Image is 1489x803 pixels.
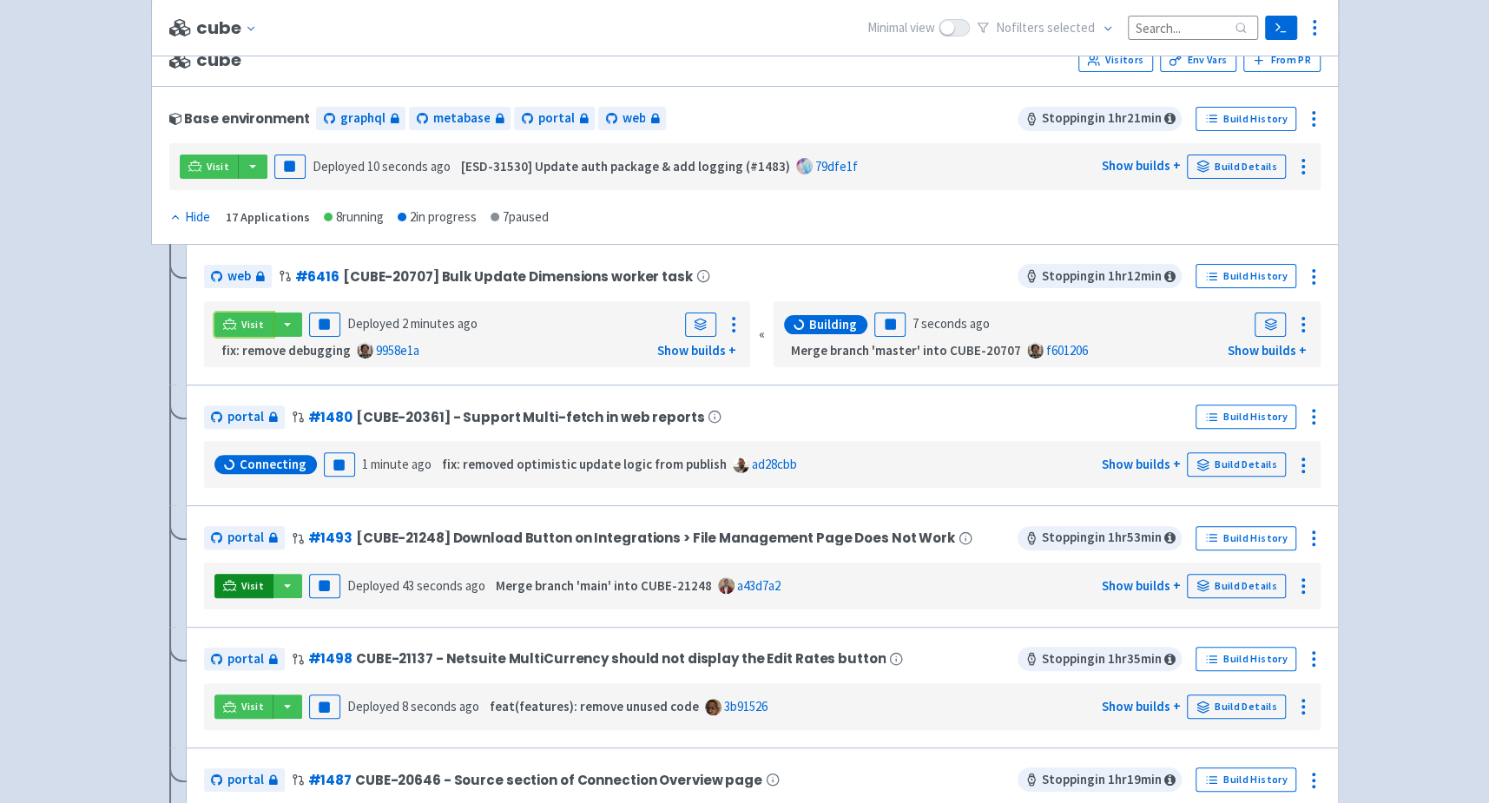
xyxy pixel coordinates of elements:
a: Build Details [1187,155,1286,179]
span: portal [227,649,264,669]
a: Build Details [1187,694,1286,719]
span: Deployed [347,698,479,714]
span: portal [227,770,264,790]
button: Pause [309,574,340,598]
a: Show builds + [1101,157,1180,174]
a: web [598,107,666,130]
span: Stopping in 1 hr 21 min [1018,107,1182,131]
span: metabase [432,109,490,128]
a: Show builds + [1228,342,1307,359]
span: web [622,109,645,128]
button: From PR [1243,48,1321,72]
a: Visit [214,694,273,719]
button: Pause [874,313,906,337]
span: selected [1047,19,1095,36]
a: 3b91526 [724,698,768,714]
a: #1487 [308,771,352,789]
button: Pause [309,694,340,719]
time: 43 seconds ago [402,577,485,594]
div: 17 Applications [226,207,310,227]
a: graphql [316,107,405,130]
a: Build Details [1187,452,1286,477]
a: Show builds + [657,342,736,359]
div: Base environment [169,111,310,126]
span: portal [227,407,264,427]
a: #1480 [308,408,352,426]
a: Visitors [1078,48,1153,72]
span: cube [169,50,241,70]
a: portal [204,768,285,792]
a: Build History [1196,107,1296,131]
span: Stopping in 1 hr 35 min [1018,647,1182,671]
strong: Merge branch 'main' into CUBE-21248 [496,577,712,594]
span: Visit [241,579,264,593]
a: metabase [409,107,511,130]
div: Hide [169,207,210,227]
span: Visit [207,160,229,174]
input: Search... [1128,16,1258,39]
button: Pause [309,313,340,337]
strong: fix: remove debugging [221,342,351,359]
a: Build History [1196,264,1296,288]
span: Deployed [313,158,451,174]
a: Build Details [1187,574,1286,598]
a: portal [204,648,285,671]
a: ad28cbb [752,456,797,472]
a: 79dfe1f [815,158,858,174]
span: Building [809,316,857,333]
time: 8 seconds ago [402,698,479,714]
span: [CUBE-20707] Bulk Update Dimensions worker task [343,269,693,284]
a: a43d7a2 [737,577,781,594]
span: Stopping in 1 hr 12 min [1018,264,1182,288]
button: Pause [274,155,306,179]
a: Show builds + [1101,577,1180,594]
span: Deployed [347,315,478,332]
time: 10 seconds ago [367,158,451,174]
span: portal [227,528,264,548]
div: 2 in progress [398,207,477,227]
strong: feat(features): remove unused code [490,698,699,714]
a: portal [204,526,285,550]
a: Show builds + [1101,456,1180,472]
a: web [204,265,272,288]
a: Build History [1196,405,1296,429]
a: Terminal [1265,16,1297,40]
a: #1498 [308,649,352,668]
div: « [759,301,765,368]
div: 7 paused [491,207,549,227]
a: f601206 [1046,342,1088,359]
span: Stopping in 1 hr 53 min [1018,526,1182,550]
strong: Merge branch 'master' into CUBE-20707 [791,342,1021,359]
a: Show builds + [1101,698,1180,714]
a: #6416 [295,267,339,286]
span: Stopping in 1 hr 19 min [1018,767,1182,792]
time: 7 seconds ago [913,315,990,332]
button: Pause [324,452,355,477]
a: portal [514,107,595,130]
time: 1 minute ago [362,456,432,472]
a: Build History [1196,526,1296,550]
time: 2 minutes ago [402,315,478,332]
span: web [227,267,251,286]
span: CUBE-21137 - Netsuite MultiCurrency should not display the Edit Rates button [356,651,886,666]
a: portal [204,405,285,429]
a: Env Vars [1160,48,1236,72]
span: Deployed [347,577,485,594]
span: Visit [241,318,264,332]
span: portal [537,109,574,128]
span: CUBE-20646 - Source section of Connection Overview page [355,773,762,787]
span: [CUBE-21248] Download Button on Integrations > File Management Page Does Not Work [356,530,955,545]
a: Visit [214,574,273,598]
div: 8 running [324,207,384,227]
a: Visit [180,155,239,179]
strong: fix: removed optimistic update logic from publish [442,456,727,472]
a: 9958e1a [376,342,419,359]
strong: [ESD-31530] Update auth package & add logging (#1483) [461,158,790,174]
a: Build History [1196,767,1296,792]
button: cube [196,18,263,38]
a: Build History [1196,647,1296,671]
span: graphql [339,109,385,128]
button: Hide [169,207,212,227]
span: [CUBE-20361] - Support Multi-fetch in web reports [356,410,705,425]
a: Visit [214,313,273,337]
